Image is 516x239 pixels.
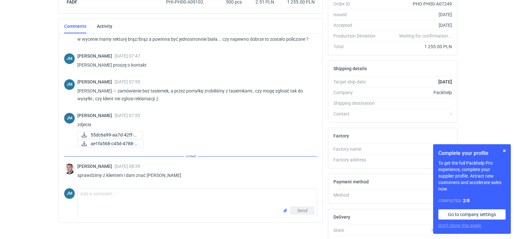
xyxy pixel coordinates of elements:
a: Comments [64,19,86,33]
div: Factory name [333,146,381,152]
figcaption: JM [64,188,75,199]
a: Activity [97,19,112,33]
button: Skip for now [500,147,508,155]
em: Waiting for confirmation... [399,33,452,39]
p: [PERSON_NAME] — zamówienie bez tasiemek, a przez pomyłkę zrobiliśmy z tasiemkami , czy mogę zgłos... [77,87,312,103]
div: - [381,146,452,152]
div: - [381,157,452,163]
span: Send [297,208,308,213]
h2: Shipping details [333,66,367,71]
div: ae1fa568-c45d-4788-8817-7212520b5bf0.jpg [77,140,142,147]
div: Company [333,89,381,96]
span: [DATE] 07:55 [115,113,140,118]
strong: 2 / 8 [463,198,470,203]
div: - [381,111,452,117]
div: Issued [333,11,381,18]
span: [DATE] 08:39 [115,164,140,169]
h1: Complete your profile [438,149,506,157]
h2: Payment method [333,179,369,184]
span: [DATE] 07:55 [115,79,140,84]
span: [PERSON_NAME] [77,79,115,84]
span: [PERSON_NAME] [77,53,115,59]
span: [PERSON_NAME] [77,164,115,169]
img: Maciej Sikora [64,164,75,174]
div: State [333,227,381,234]
div: Target ship date [333,79,381,85]
a: 55dc6a99-aa7d-42ff-a... [77,131,143,139]
a: ae1fa568-c45d-4788-8... [77,140,144,147]
h2: Factory [333,133,349,138]
p: sprawdzimy z klientem i dam znać [PERSON_NAME] [77,171,312,179]
div: Production Deviation [333,33,381,39]
figcaption: JM [64,53,75,64]
div: Factory address [333,157,381,163]
span: [DATE] 07:47 [115,53,140,59]
p: [PERSON_NAME] proszę o kontakt [77,61,312,69]
figcaption: JM [64,79,75,90]
span: [PERSON_NAME] [77,113,115,118]
div: [DATE] [381,22,452,28]
em: Pending... [432,228,452,233]
div: Completed: [438,197,506,204]
div: Method [333,192,381,198]
span: ae1fa568-c45d-4788-8... [91,140,138,147]
div: Joanna Myślak [64,79,75,90]
h2: Delivery [333,214,350,220]
div: [DATE] [381,11,452,18]
button: Send [290,207,314,214]
div: Order ID [333,1,381,7]
div: Shipping destination [333,100,381,106]
div: Contact [333,111,381,117]
div: Total [333,43,381,50]
span: 55dc6a99-aa7d-42ff-a... [91,131,138,138]
a: Go to company settings [438,209,506,220]
div: Joanna Myślak [64,113,75,124]
div: Joanna Myślak [64,188,75,199]
div: 55dc6a99-aa7d-42ff-a306-a7e054a55f97.jpg [77,131,142,139]
figcaption: JM [64,113,75,124]
div: Packhelp [381,89,452,96]
div: Accepted [333,22,381,28]
span: unread [184,153,198,160]
div: - [381,192,452,198]
strong: [DATE] [438,79,452,84]
button: Don’t show this again [438,222,481,229]
p: To get the full Packhelp Pro experience, complete your supplier profile. Attract new customers an... [438,160,506,192]
div: Joanna Myślak [64,53,75,64]
p: zdjecia [77,121,312,128]
div: 1 255.00 PLN [381,43,452,50]
div: PHO-PH00-A07249 [381,1,452,7]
